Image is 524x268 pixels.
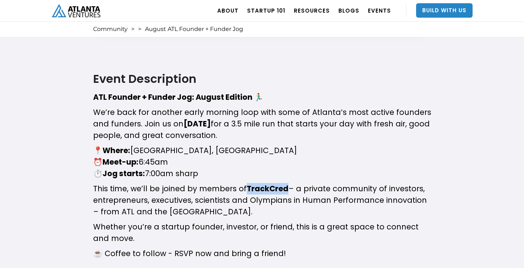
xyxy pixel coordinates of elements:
a: ABOUT [217,0,238,21]
strong: Where: [102,145,130,156]
strong: Meet-up: [102,157,138,167]
strong: [DATE] [183,119,211,129]
div: > [131,26,135,33]
p: ​We’re back for another early morning loop with some of Atlanta’s most active founders and funder... [93,107,431,141]
p: ​Whether you’re a startup founder, investor, or friend, this is a great space to connect and move. [93,221,431,244]
a: BLOGS [338,0,359,21]
a: Community [93,26,128,33]
strong: TrackCred [247,183,288,194]
a: Build With Us [416,3,473,18]
a: Startup 101 [247,0,285,21]
a: EVENTS [368,0,391,21]
a: RESOURCES [294,0,330,21]
p: ​📍 [GEOGRAPHIC_DATA], [GEOGRAPHIC_DATA] ⏰ 6:45am ⏱️ 7:00am sharp [93,145,431,179]
p: ​☕️ Coffee to follow - RSVP now and bring a friend! [93,248,431,259]
div: > [138,26,141,33]
strong: Jog starts: [102,168,145,179]
p: ​This time, we’ll be joined by members of – a private community of investors, entrepreneurs, exec... [93,183,431,218]
strong: ATL Founder + Funder Jog: August Edition 🏃‍♂️ [93,92,263,102]
h2: Event Description [93,71,431,86]
p: ​ [93,91,431,103]
div: August ATL Founder + Funder Jog [145,26,243,33]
